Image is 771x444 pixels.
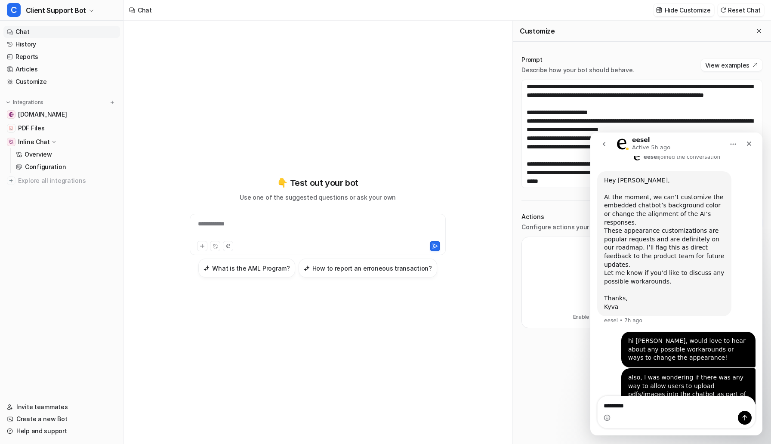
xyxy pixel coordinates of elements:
[590,133,762,435] iframe: Intercom live chat
[5,99,11,105] img: expand menu
[12,161,120,173] a: Configuration
[212,264,290,273] h3: What is the AML Program?
[701,59,762,71] button: View examples
[25,163,66,171] p: Configuration
[26,4,86,16] span: Client Support Bot
[3,38,120,50] a: History
[521,66,634,74] p: Describe how your bot should behave.
[18,174,117,188] span: Explore all integrations
[299,259,437,277] button: How to report an erroneous transaction?How to report an erroneous transaction?
[7,176,15,185] img: explore all integrations
[3,122,120,134] a: PDF FilesPDF Files
[138,6,152,15] div: Chat
[754,26,764,36] button: Close flyout
[204,265,210,271] img: What is the AML Program?
[18,138,50,146] p: Inline Chat
[521,55,634,64] p: Prompt
[18,124,44,133] span: PDF Files
[25,150,52,159] p: Overview
[312,264,432,273] h3: How to report an erroneous transaction?
[3,63,120,75] a: Articles
[277,176,358,189] p: 👇 Test out your bot
[148,278,161,292] button: Send a message…
[521,213,629,221] p: Actions
[3,26,120,38] a: Chat
[240,193,396,202] p: Use one of the suggested questions or ask your own
[520,27,555,35] h2: Customize
[720,7,726,13] img: reset
[3,413,120,425] a: Create a new Bot
[38,241,158,292] div: also, I was wondering if there was any way to allow users to upload pdfs/images into the chatbot ...
[3,401,120,413] a: Invite teammates
[3,175,120,187] a: Explore all integrations
[9,126,14,131] img: PDF Files
[656,7,662,13] img: customize
[13,282,20,289] button: Emoji picker
[521,223,629,231] p: Configure actions your bot can take.
[109,99,115,105] img: menu_add.svg
[7,236,165,307] div: Charlize says…
[3,51,120,63] a: Reports
[3,425,120,437] a: Help and support
[31,236,165,297] div: also, I was wondering if there was any way to allow users to upload pdfs/images into the chatbot ...
[665,6,711,15] p: Hide Customize
[7,3,21,17] span: C
[304,265,310,271] img: How to report an erroneous transaction?
[13,99,43,106] p: Integrations
[9,112,14,117] img: www.bitgo.com
[573,313,708,321] p: Enable actions for your bot like routing to another bot
[718,4,764,16] button: Reset Chat
[654,4,714,16] button: Hide Customize
[3,108,120,120] a: www.bitgo.com[DOMAIN_NAME]
[198,259,295,277] button: What is the AML Program?What is the AML Program?
[9,139,14,145] img: Inline Chat
[3,76,120,88] a: Customize
[3,98,46,107] button: Integrations
[18,110,67,119] span: [DOMAIN_NAME]
[7,264,165,278] textarea: Message…
[12,148,120,160] a: Overview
